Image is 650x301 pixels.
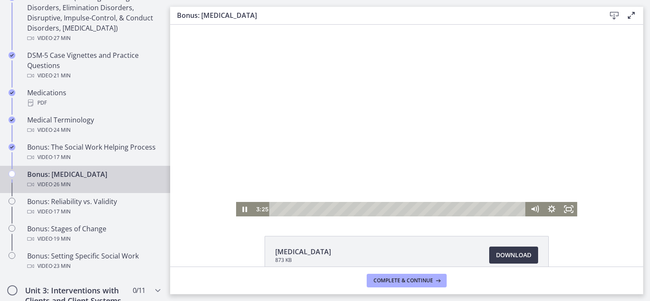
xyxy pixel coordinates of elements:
[52,261,71,271] span: · 23 min
[27,50,160,81] div: DSM-5 Case Vignettes and Practice Questions
[390,177,407,192] button: Fullscreen
[9,52,15,59] i: Completed
[27,71,160,81] div: Video
[133,285,145,295] span: 0 / 11
[52,71,71,81] span: · 21 min
[496,250,531,260] span: Download
[373,177,390,192] button: Show settings menu
[275,247,331,257] span: [MEDICAL_DATA]
[27,142,160,162] div: Bonus: The Social Work Helping Process
[52,152,71,162] span: · 17 min
[27,251,160,271] div: Bonus: Setting Specific Social Work
[275,257,331,264] span: 873 KB
[170,25,643,216] iframe: Video Lesson
[27,261,160,271] div: Video
[27,98,160,108] div: PDF
[489,247,538,264] a: Download
[52,234,71,244] span: · 19 min
[9,89,15,96] i: Completed
[27,224,160,244] div: Bonus: Stages of Change
[27,196,160,217] div: Bonus: Reliability vs. Validity
[9,116,15,123] i: Completed
[27,33,160,43] div: Video
[27,88,160,108] div: Medications
[27,207,160,217] div: Video
[373,277,433,284] span: Complete & continue
[27,169,160,190] div: Bonus: [MEDICAL_DATA]
[356,177,373,192] button: Mute
[52,207,71,217] span: · 17 min
[177,10,592,20] h3: Bonus: [MEDICAL_DATA]
[27,115,160,135] div: Medical Terminology
[27,152,160,162] div: Video
[9,144,15,150] i: Completed
[27,125,160,135] div: Video
[367,274,447,287] button: Complete & continue
[52,33,71,43] span: · 27 min
[52,125,71,135] span: · 24 min
[27,234,160,244] div: Video
[27,179,160,190] div: Video
[52,179,71,190] span: · 26 min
